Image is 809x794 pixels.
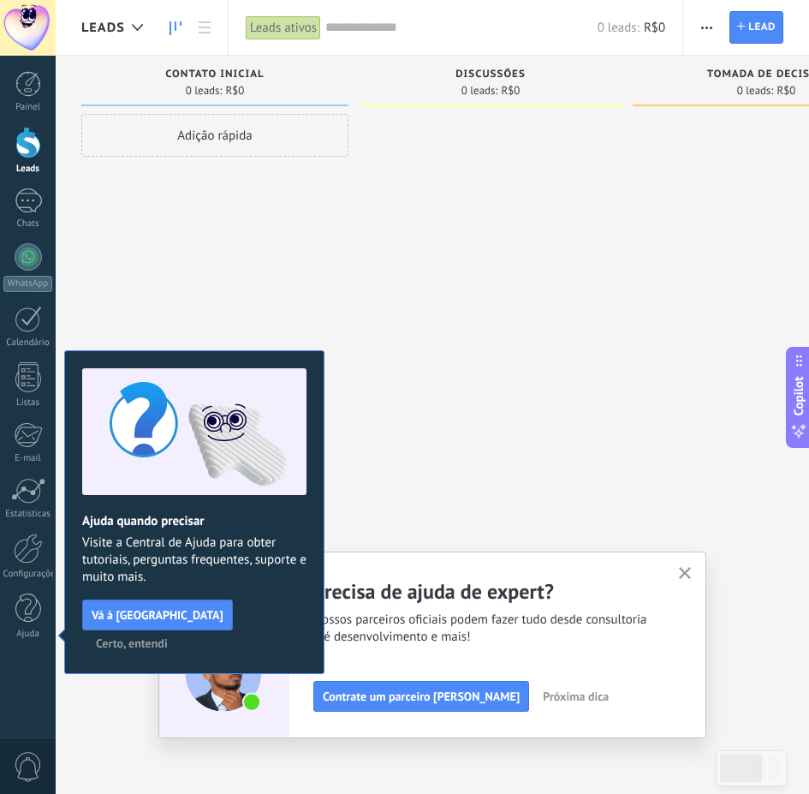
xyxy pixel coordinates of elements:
[3,218,53,230] div: Chats
[246,15,321,40] div: Leads ativos
[92,609,223,621] span: Vá à [GEOGRAPHIC_DATA]
[3,629,53,640] div: Ajuda
[790,376,807,415] span: Copilot
[313,578,657,605] h2: Precisa de ajuda de expert?
[3,102,53,113] div: Painel
[313,612,657,646] span: Nossos parceiros oficiais podem fazer tudo desde consultoria até desenvolvimento e mais!
[81,20,125,36] span: Leads
[82,534,306,586] span: Visite a Central de Ajuda para obter tutoriais, perguntas frequentes, suporte e muito mais.
[161,11,190,45] a: Leads
[323,690,520,702] span: Contrate um parceiro [PERSON_NAME]
[82,600,233,630] button: Vá à [GEOGRAPHIC_DATA]
[96,637,168,649] span: Certo, entendi
[313,681,529,712] button: Contrate um parceiro [PERSON_NAME]
[90,69,340,83] div: Contato inicial
[3,569,53,580] div: Configurações
[3,397,53,409] div: Listas
[737,86,774,96] span: 0 leads:
[81,114,348,157] div: Adição rápida
[165,69,264,81] span: Contato inicial
[461,86,498,96] span: 0 leads:
[748,12,776,43] span: Lead
[186,86,223,96] span: 0 leads:
[3,164,53,175] div: Leads
[3,276,52,292] div: WhatsApp
[3,337,53,349] div: Calendário
[776,86,795,96] span: R$0
[644,20,665,36] span: R$0
[543,690,609,702] span: Próxima dica
[3,509,53,520] div: Estatísticas
[366,69,616,83] div: Discussões
[501,86,520,96] span: R$0
[88,630,175,656] button: Certo, entendi
[598,20,639,36] span: 0 leads:
[190,11,219,45] a: Lista
[3,453,53,464] div: E-mail
[535,684,616,709] button: Próxima dica
[455,69,526,81] span: Discussões
[82,513,306,529] h2: Ajuda quando precisar
[225,86,244,96] span: R$0
[729,11,783,44] a: Lead
[694,11,719,44] button: Mais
